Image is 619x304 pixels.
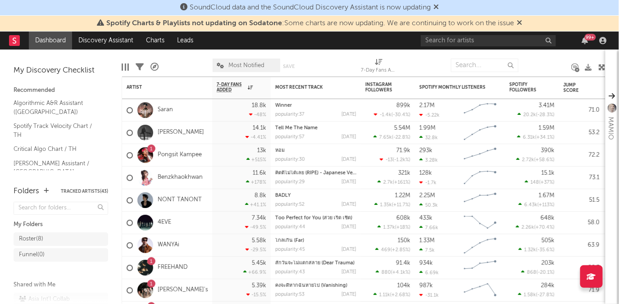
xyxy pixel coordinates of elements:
div: 63.9 [564,240,600,251]
div: +41.1 % [245,202,266,208]
div: 7.5k [419,247,435,253]
a: ไกลเกิน (Far) [275,238,304,243]
svg: Chart title [460,212,501,234]
div: 73.1 [564,172,600,183]
div: ( ) [373,134,410,140]
div: ( ) [375,247,410,253]
span: 1.35k [380,203,392,208]
div: [DATE] [341,270,356,275]
span: 20.2k [523,113,536,118]
div: 608k [396,215,410,221]
div: 50.3k [419,202,438,208]
a: NONT TANONT [158,196,202,204]
span: 6.31k [523,135,535,140]
button: 99+ [582,37,588,44]
div: คิดดีไม่ได้เลย (RIPE) - Japanese Version [275,171,356,176]
div: 11.6k [253,170,266,176]
div: Tell Me The Name [275,126,356,131]
svg: Chart title [460,99,501,122]
div: 18.8k [252,103,266,109]
span: 469 [381,248,391,253]
span: Spotify Charts & Playlists not updating on Sodatone [106,20,282,27]
div: 71.9k [396,148,410,154]
div: 1.33M [419,238,435,244]
div: [DATE] [341,135,356,140]
a: Leads [171,32,200,50]
a: คิดดีไม่ได้เลย (RIPE) - Japanese Version [275,171,364,176]
div: Jump Score [564,82,586,93]
div: 2.25M [419,193,435,199]
svg: Chart title [460,279,501,302]
button: Tracked Artists(43) [61,189,108,194]
a: Spotify Track Velocity Chart / TH [14,121,99,140]
a: Benzkhaokhwan [158,174,203,181]
div: 150k [398,238,410,244]
div: 32.8k [419,135,438,141]
span: 1.32k [524,248,536,253]
input: Search... [451,59,519,72]
div: 53.2 [564,127,600,138]
div: popularity: 37 [275,112,305,117]
div: Most Recent Track [275,85,343,90]
div: Instagram Followers [365,82,397,93]
div: 2.17M [419,103,435,109]
div: +178 % [246,179,266,185]
svg: Chart title [460,167,501,189]
a: FREEHAND [158,264,188,272]
span: +70.4 % [536,225,553,230]
div: -1.7k [419,180,437,186]
div: ( ) [374,112,410,118]
div: Roster ( 8 ) [19,234,43,245]
div: popularity: 52 [275,202,305,207]
div: ( ) [518,292,555,298]
div: 66.3 [564,263,600,273]
span: +161 % [394,180,409,185]
a: [PERSON_NAME]'s [158,286,208,294]
div: ( ) [373,292,410,298]
span: 1.11k [379,293,390,298]
a: Roster(8) [14,232,108,246]
span: SoundCloud data and the SoundCloud Discovery Assistant is now updating [190,4,431,11]
a: WANYAi [158,241,179,249]
a: Saran [158,106,173,114]
div: 321k [398,170,410,176]
span: -22.8 % [393,135,409,140]
a: Funnel(0) [14,248,108,262]
div: 7-Day Fans Added (7-Day Fans Added) [361,54,397,80]
span: 880 [382,270,391,275]
div: Recommended [14,85,108,96]
div: 899k [396,103,410,109]
span: -1.2k % [394,158,409,163]
span: +58.6 % [536,158,553,163]
span: 2.26k [522,225,534,230]
div: +66.9 % [243,269,266,275]
div: ( ) [521,269,555,275]
div: 203k [542,260,555,266]
div: Spotify Followers [510,82,541,93]
div: [DATE] [341,225,356,230]
div: ( ) [517,134,555,140]
div: ( ) [518,112,555,118]
a: BADLY [275,193,291,198]
div: popularity: 43 [275,270,305,275]
div: 51.5 [564,195,600,206]
div: 7.34k [252,215,266,221]
div: 284k [541,283,555,289]
div: 71.0 [564,105,600,116]
span: +4.1k % [392,270,409,275]
div: 13k [257,148,266,154]
span: 6.43k [524,203,537,208]
span: Dismiss [433,4,439,11]
a: Critical Algo Chart / TH [14,144,99,154]
a: Pongsit Kampee [158,151,202,159]
div: 5.54M [394,125,410,131]
a: Algorithmic A&R Assistant ([GEOGRAPHIC_DATA]) [14,98,99,117]
div: 99 + [585,34,596,41]
button: Save [283,64,295,69]
span: +2.85 % [392,248,409,253]
div: 987k [419,283,433,289]
div: 1.22M [395,193,410,199]
input: Search for folders... [14,202,108,215]
div: popularity: 45 [275,247,305,252]
div: ( ) [525,179,555,185]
